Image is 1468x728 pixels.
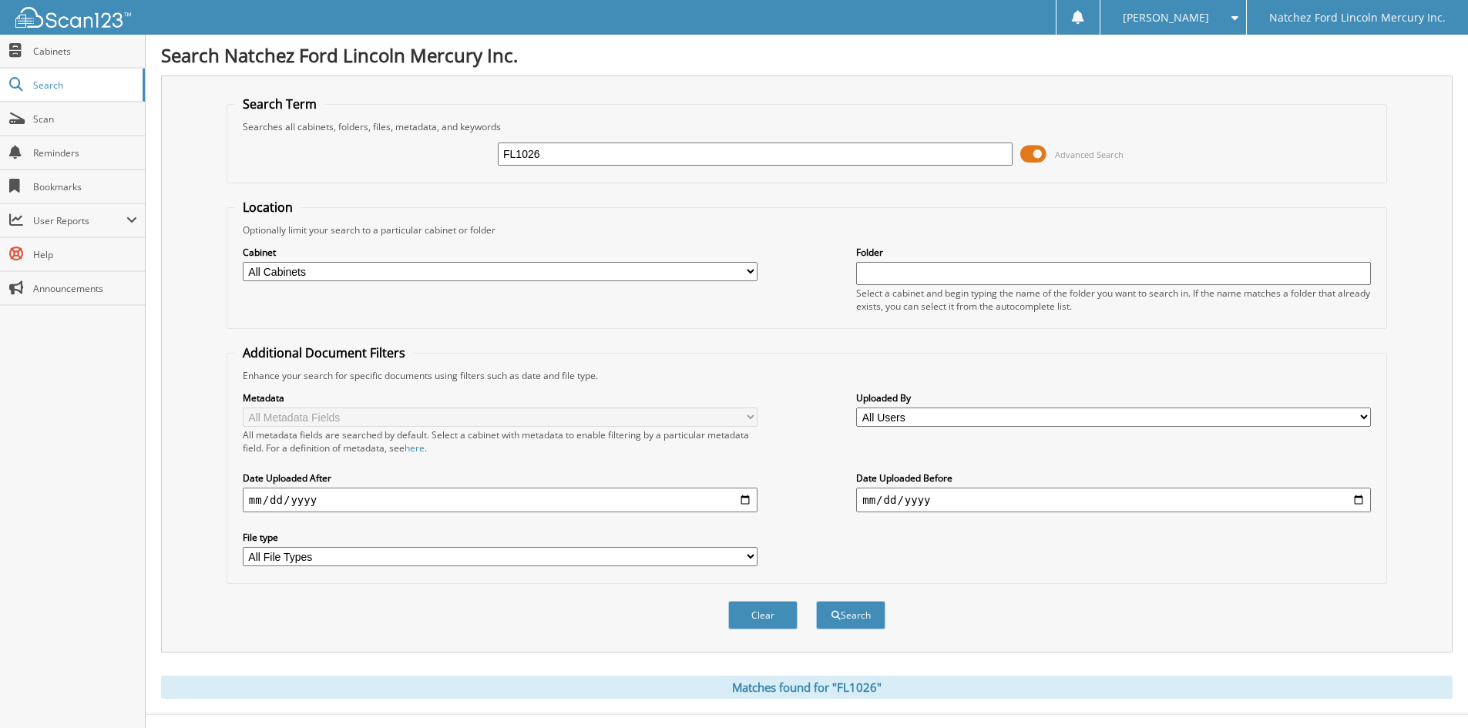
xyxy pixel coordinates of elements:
span: Cabinets [33,45,137,58]
a: here [405,441,425,455]
label: File type [243,531,758,544]
span: Scan [33,112,137,126]
label: Date Uploaded After [243,471,758,485]
h1: Search Natchez Ford Lincoln Mercury Inc. [161,42,1453,68]
div: Optionally limit your search to a particular cabinet or folder [235,223,1379,237]
span: [PERSON_NAME] [1123,13,1209,22]
img: scan123-logo-white.svg [15,7,131,28]
span: Search [33,79,135,92]
input: end [856,488,1371,512]
input: start [243,488,758,512]
div: Enhance your search for specific documents using filters such as date and file type. [235,369,1379,382]
span: Reminders [33,146,137,159]
span: Announcements [33,282,137,295]
span: Help [33,248,137,261]
legend: Additional Document Filters [235,344,413,361]
span: User Reports [33,214,126,227]
button: Search [816,601,885,629]
div: All metadata fields are searched by default. Select a cabinet with metadata to enable filtering b... [243,428,758,455]
div: Searches all cabinets, folders, files, metadata, and keywords [235,120,1379,133]
div: Matches found for "FL1026" [161,676,1453,699]
label: Cabinet [243,246,758,259]
span: Bookmarks [33,180,137,193]
label: Uploaded By [856,391,1371,404]
legend: Search Term [235,96,324,112]
label: Date Uploaded Before [856,471,1371,485]
button: Clear [728,601,798,629]
legend: Location [235,199,301,216]
label: Folder [856,246,1371,259]
div: Select a cabinet and begin typing the name of the folder you want to search in. If the name match... [856,287,1371,313]
label: Metadata [243,391,758,404]
span: Advanced Search [1055,149,1124,160]
span: Natchez Ford Lincoln Mercury Inc. [1269,13,1446,22]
